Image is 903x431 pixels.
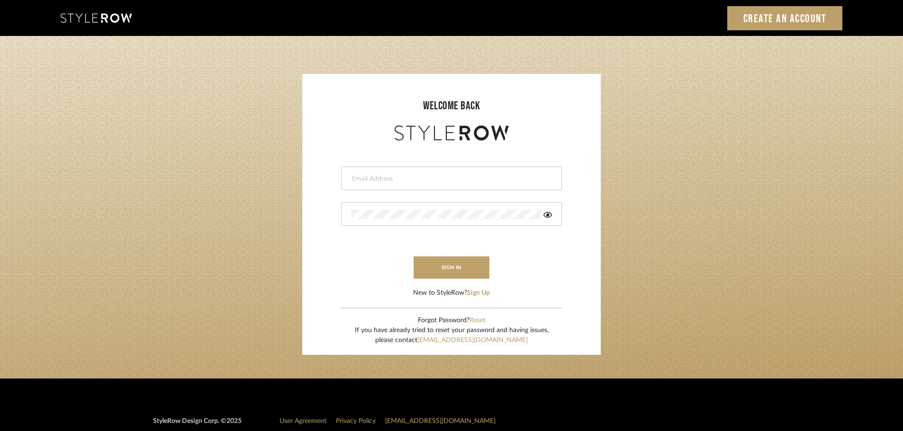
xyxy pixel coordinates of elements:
a: User Agreement [280,418,326,424]
a: Privacy Policy [336,418,376,424]
button: sign in [414,256,489,279]
button: Reset [470,316,486,325]
div: welcome back [312,97,591,114]
button: Sign Up [467,288,490,298]
div: New to StyleRow? [413,288,490,298]
input: Email Address [351,174,550,184]
div: Forgot Password? [355,316,549,325]
a: [EMAIL_ADDRESS][DOMAIN_NAME] [417,337,528,343]
a: [EMAIL_ADDRESS][DOMAIN_NAME] [385,418,496,424]
div: If you have already tried to reset your password and having issues, please contact [355,325,549,345]
a: Create an Account [727,6,843,30]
